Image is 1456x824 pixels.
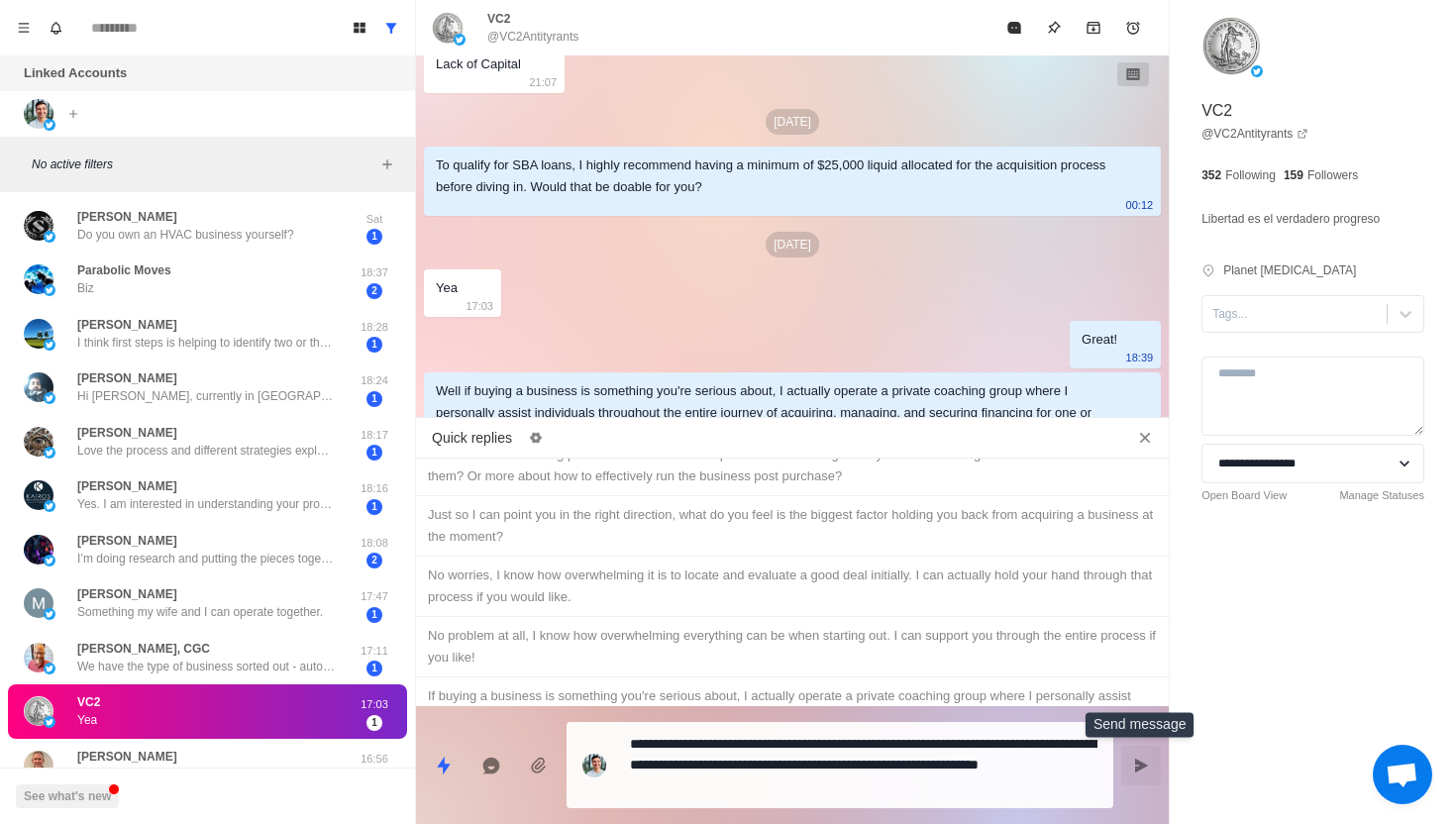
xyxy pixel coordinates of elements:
[366,553,382,568] span: 2
[24,211,53,241] img: picture
[77,442,335,460] p: Love the process and different strategies explained to get financed and even options with $0 out ...
[1034,8,1074,48] button: Pin
[366,661,382,676] span: 1
[77,766,335,783] p: I’m just outside of [GEOGRAPHIC_DATA]. I owned a franchise and lost everything. Walked away. Star...
[32,155,375,173] p: No active filters
[1074,8,1113,48] button: Archive
[77,316,177,334] p: [PERSON_NAME]
[44,119,55,131] img: picture
[24,696,53,726] img: picture
[994,8,1034,48] button: Mark as read
[24,63,127,83] p: Linked Accounts
[77,334,335,352] p: I think first steps is helping to identify two or three businesses that makes sense and then tran...
[24,535,53,565] img: picture
[366,337,382,353] span: 1
[44,716,55,728] img: picture
[24,372,53,402] img: picture
[766,109,819,135] p: [DATE]
[529,71,557,93] p: 21:07
[520,422,552,454] button: Edit quick replies
[366,715,382,731] span: 1
[366,445,382,461] span: 1
[77,495,335,513] p: Yes. I am interested in understanding your process e.g. cost, timeline, expectations so when I am...
[24,643,53,672] img: picture
[432,428,512,449] p: Quick replies
[77,658,335,675] p: We have the type of business sorted out - auto repair shop. I think evaluating the deal, structur...
[436,53,521,75] div: Lack of Capital
[44,555,55,566] img: picture
[344,12,375,44] button: Board View
[350,535,399,552] p: 18:08
[350,696,399,713] p: 17:03
[428,685,1157,729] div: If buying a business is something you're serious about, I actually operate a private coaching gro...
[77,550,335,567] p: I’m doing research and putting the pieces together now and hunting for a business as we speak
[24,319,53,349] img: picture
[24,480,53,510] img: picture
[77,369,177,387] p: [PERSON_NAME]
[1082,329,1117,351] div: Great!
[1126,194,1154,216] p: 00:12
[424,746,464,785] button: Quick replies
[77,748,177,766] p: [PERSON_NAME]
[375,12,407,44] button: Show all conversations
[766,232,819,257] p: [DATE]
[366,607,382,623] span: 1
[1307,166,1358,184] p: Followers
[1201,99,1232,123] p: VC2
[428,504,1157,548] div: Just so I can point you in the right direction, what do you feel is the biggest factor holding yo...
[16,784,119,808] button: See what's new
[44,447,55,459] img: picture
[77,279,94,297] p: Biz
[44,500,55,512] img: picture
[1121,746,1161,785] button: Send message
[350,643,399,660] p: 17:11
[1223,261,1356,279] p: Planet [MEDICAL_DATA]
[77,711,97,729] p: Yea
[77,261,171,279] p: Parabolic Moves
[1126,347,1154,368] p: 18:39
[1251,65,1263,77] img: picture
[1201,166,1221,184] p: 352
[24,264,53,294] img: picture
[77,640,210,658] p: [PERSON_NAME], CGC
[1201,208,1380,230] p: Libertad es el verdadero progreso
[1129,422,1161,454] button: Close quick replies
[428,565,1157,608] div: No worries, I know how overwhelming it is to locate and evaluate a good deal initially. I can act...
[428,625,1157,669] div: No problem at all, I know how overwhelming everything can be when starting out. I can support you...
[487,10,510,28] p: VC2
[24,99,53,129] img: picture
[1373,745,1432,804] div: Open chat
[350,427,399,444] p: 18:17
[77,585,177,603] p: [PERSON_NAME]
[8,12,40,44] button: Menu
[44,663,55,674] img: picture
[350,264,399,281] p: 18:37
[44,231,55,243] img: picture
[77,208,177,226] p: [PERSON_NAME]
[350,751,399,768] p: 16:56
[1201,125,1308,143] a: @VC2Antityrants
[1201,487,1287,504] a: Open Board View
[436,154,1117,198] div: To qualify for SBA loans, I highly recommend having a minimum of $25,000 liquid allocated for the...
[24,751,53,780] img: picture
[350,480,399,497] p: 18:16
[44,284,55,296] img: picture
[436,277,458,299] div: Yea
[432,12,464,44] img: picture
[44,339,55,351] img: picture
[24,588,53,618] img: picture
[466,295,493,317] p: 17:03
[40,12,71,44] button: Notifications
[1339,487,1424,504] a: Manage Statuses
[471,746,511,785] button: Reply with AI
[77,226,294,244] p: Do you own an HVAC business yourself?
[1113,8,1153,48] button: Add reminder
[366,391,382,407] span: 1
[519,746,559,785] button: Add media
[77,387,335,405] p: Hi [PERSON_NAME], currently in [GEOGRAPHIC_DATA]
[1201,16,1261,75] img: picture
[1284,166,1303,184] p: 159
[77,532,177,550] p: [PERSON_NAME]
[1225,166,1276,184] p: Following
[487,28,578,46] p: @VC2Antityrants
